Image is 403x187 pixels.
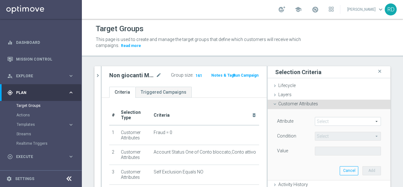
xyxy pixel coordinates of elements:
button: play_circle_outline Execute keyboard_arrow_right [7,154,74,159]
lable: Attribute [277,119,293,124]
span: Customer Attributes [278,101,318,106]
td: 2 [109,145,118,165]
button: gps_fixed Plan keyboard_arrow_right [7,90,74,95]
span: keyboard_arrow_down [377,6,384,13]
span: This page is used to create and manage the target groups that define which customers will receive... [96,37,301,48]
div: Execute [7,154,68,160]
i: keyboard_arrow_right [68,122,74,128]
i: equalizer [7,40,13,45]
i: done [381,83,386,88]
i: person_search [7,73,13,79]
lable: Condition [277,133,296,138]
div: Target Groups [16,101,81,110]
a: Criteria [109,87,135,98]
i: done [381,182,386,187]
button: Notes & Tags [211,72,236,79]
span: school [295,6,302,13]
span: Explore [16,74,68,78]
i: mode_edit [156,72,162,79]
a: Actions [16,113,65,118]
span: Lifecycle [278,83,296,88]
h1: Target Groups [96,24,144,33]
td: Customer Attributes [118,145,151,165]
i: delete_forever [252,113,257,118]
div: Realtime Triggers [16,139,81,148]
button: person_search Explore keyboard_arrow_right [7,73,74,79]
i: keyboard_arrow_right [68,73,74,79]
span: Account Status One of Conto bloccato,Conto attivo [154,149,256,155]
button: Read more [120,42,142,49]
td: Customer Attributes [118,165,151,184]
span: Templates [17,123,62,126]
i: settings [6,176,12,182]
td: Customer Attributes [118,125,151,145]
button: Run Campaign [232,72,259,79]
i: close [377,67,383,76]
button: chevron_right [94,66,101,85]
a: Mission Control [16,51,74,67]
a: Realtime Triggers [16,141,65,146]
button: Templates keyboard_arrow_right [16,122,74,127]
i: keyboard_arrow_right [68,90,74,96]
div: Explore [7,73,68,79]
span: Execute [16,155,68,159]
a: Target Groups [16,103,65,108]
div: Actions [16,110,81,120]
h3: Selection Criteria [275,68,321,76]
i: gps_fixed [7,90,13,96]
label: Group size [171,73,192,78]
span: Fraud = 0 [154,130,172,135]
h2: Non giocanti Mese Casinò Star [109,72,155,79]
span: Activity History [278,182,308,187]
span: 161 [195,73,203,79]
i: chevron_right [95,73,101,79]
div: RD [385,3,397,15]
span: Self Exclusion Equals NO [154,169,203,175]
div: Plan [7,90,68,96]
button: Mission Control [7,57,74,62]
span: Plan [16,91,68,95]
i: done [381,101,386,106]
td: 3 [109,165,118,184]
div: Mission Control [7,51,74,67]
a: Triggered Campaigns [135,87,192,98]
button: equalizer Dashboard [7,40,74,45]
button: Cancel [340,166,358,175]
label: : [192,73,193,78]
span: Criteria [154,113,170,118]
th: Selection Type [118,105,151,125]
div: Streams [16,129,81,139]
td: 1 [109,125,118,145]
label: Value [277,148,288,154]
i: play_circle_outline [7,154,13,160]
a: Streams [16,131,65,137]
a: Settings [15,177,34,181]
span: Layers [278,92,292,97]
a: Dashboard [16,34,74,51]
th: # [109,105,118,125]
i: keyboard_arrow_right [68,154,74,160]
div: Templates [16,120,81,129]
button: Add [362,166,381,175]
a: [PERSON_NAME]keyboard_arrow_down [347,5,385,14]
div: Templates [17,123,68,126]
div: Dashboard [7,34,74,51]
i: done [381,92,386,97]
